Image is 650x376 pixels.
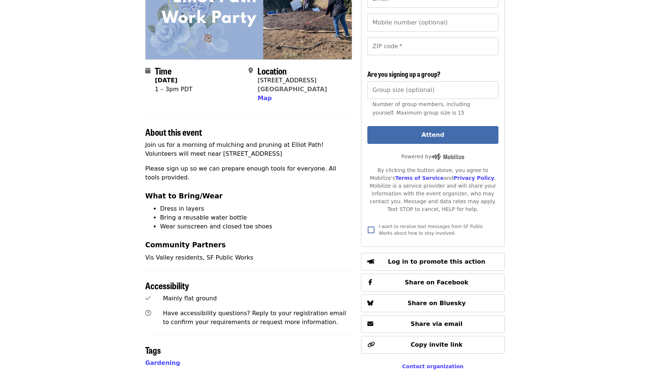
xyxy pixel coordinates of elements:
span: I want to receive text messages from SF Public Works about how to stay involved. [379,224,483,236]
button: Attend [367,126,498,144]
i: calendar icon [145,67,150,74]
span: Are you signing up a group? [367,69,441,79]
a: Gardening [145,359,180,366]
span: Accessibility [145,279,189,292]
span: Copy invite link [410,341,462,348]
p: Please sign up so we can prepare enough tools for everyone. All tools provided. [145,164,352,182]
span: Powered by [401,154,464,159]
a: [GEOGRAPHIC_DATA] [257,86,327,93]
img: Powered by Mobilize [431,154,464,160]
span: Share on Bluesky [407,300,466,307]
input: [object Object] [367,81,498,99]
h3: Community Partners [145,240,352,250]
button: Copy invite link [361,336,505,354]
div: [STREET_ADDRESS] [257,76,327,85]
li: Bring a reusable water bottle [160,213,352,222]
i: check icon [145,295,150,302]
strong: [DATE] [155,77,178,84]
span: Have accessibility questions? Reply to your registration email to confirm your requirements or re... [163,310,346,326]
span: Tags [145,343,161,356]
p: Vis Valley residents, SF Public Works [145,253,352,262]
span: Map [257,95,272,102]
button: Share via email [361,315,505,333]
span: Share via email [411,320,463,327]
li: Wear sunscreen and closed toe shoes [160,222,352,231]
button: Share on Facebook [361,274,505,291]
div: 1 – 3pm PDT [155,85,192,94]
i: map-marker-alt icon [248,67,253,74]
span: Share on Facebook [405,279,468,286]
li: Dress in layers [160,204,352,213]
h3: What to Bring/Wear [145,191,352,201]
span: Log in to promote this action [388,258,485,265]
span: Number of group members, including yourself. Maximum group size is 15 [373,101,470,116]
input: ZIP code [367,37,498,55]
div: Mainly flat ground [163,294,352,303]
button: Log in to promote this action [361,253,505,271]
input: Mobile number (optional) [367,14,498,32]
a: Contact organization [402,363,464,369]
button: Map [257,94,272,103]
span: Location [257,64,287,77]
a: Privacy Policy [454,175,494,181]
span: Time [155,64,172,77]
i: question-circle icon [145,310,151,317]
a: Terms of Service [395,175,444,181]
button: Share on Bluesky [361,294,505,312]
span: About this event [145,125,202,138]
div: By clicking the button above, you agree to Mobilize's and . Mobilize is a service provider and wi... [367,166,498,213]
p: Join us for a morning of mulching and pruning at Elliot Path! Volunteers will meet near [STREET_A... [145,141,352,158]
